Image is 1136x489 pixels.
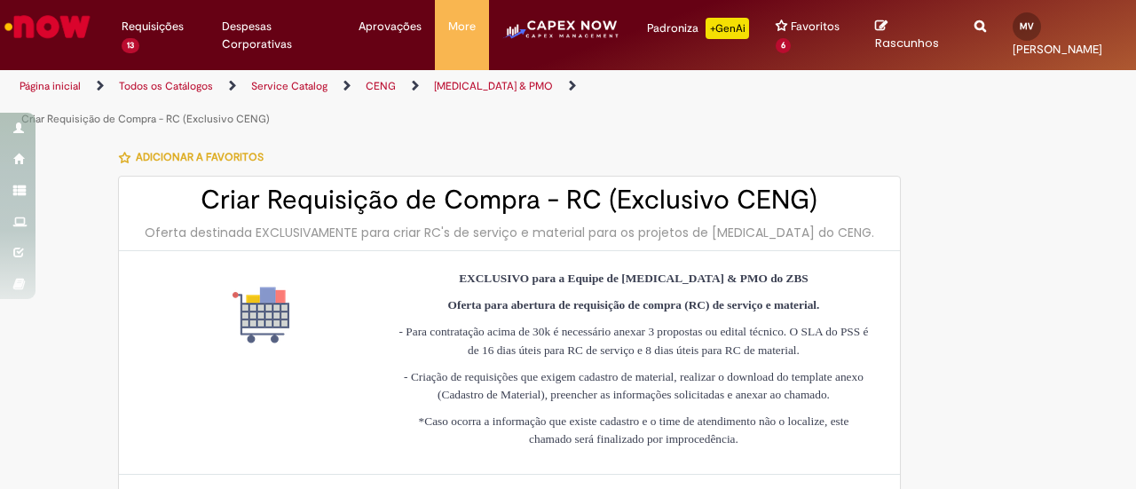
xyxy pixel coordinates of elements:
[532,272,809,285] strong: para a Equipe de [MEDICAL_DATA] & PMO do ZBS
[1013,42,1102,57] span: [PERSON_NAME]
[1020,20,1034,32] span: MV
[791,18,840,35] span: Favoritos
[118,138,273,176] button: Adicionar a Favoritos
[404,370,864,401] span: - Criação de requisições que exigem cadastro de material, realizar o download do template anexo (...
[2,9,93,44] img: ServiceNow
[137,224,882,241] div: Oferta destinada EXCLUSIVAMENTE para criar RC's de serviço e material para os projetos de [MEDICA...
[776,38,791,53] span: 6
[434,79,553,93] a: [MEDICAL_DATA] & PMO
[233,287,289,343] img: Criar Requisição de Compra - RC (Exclusivo CENG)
[137,185,882,215] h2: Criar Requisição de Compra - RC (Exclusivo CENG)
[359,18,422,35] span: Aprovações
[222,18,332,53] span: Despesas Corporativas
[706,18,749,39] p: +GenAi
[419,414,849,446] span: *Caso ocorra a informação que existe cadastro e o time de atendimento não o localize, este chamad...
[136,151,264,165] span: Adicionar a Favoritos
[20,79,81,93] a: Página inicial
[448,298,820,312] strong: Oferta para abertura de requisição de compra (RC) de serviço e material.
[251,79,327,93] a: Service Catalog
[459,272,529,285] strong: EXCLUSIVO
[875,19,947,51] a: Rascunhos
[122,38,139,53] span: 13
[647,18,749,39] div: Padroniza
[119,79,213,93] a: Todos os Catálogos
[502,18,620,53] img: CapexLogo5.png
[448,18,476,35] span: More
[366,79,396,93] a: CENG
[875,35,939,51] span: Rascunhos
[399,325,869,356] span: - Para contratação acima de 30k é necessário anexar 3 propostas ou edital técnico. O SLA do PSS é...
[122,18,184,35] span: Requisições
[21,112,270,126] a: Criar Requisição de Compra - RC (Exclusivo CENG)
[13,70,744,136] ul: Trilhas de página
